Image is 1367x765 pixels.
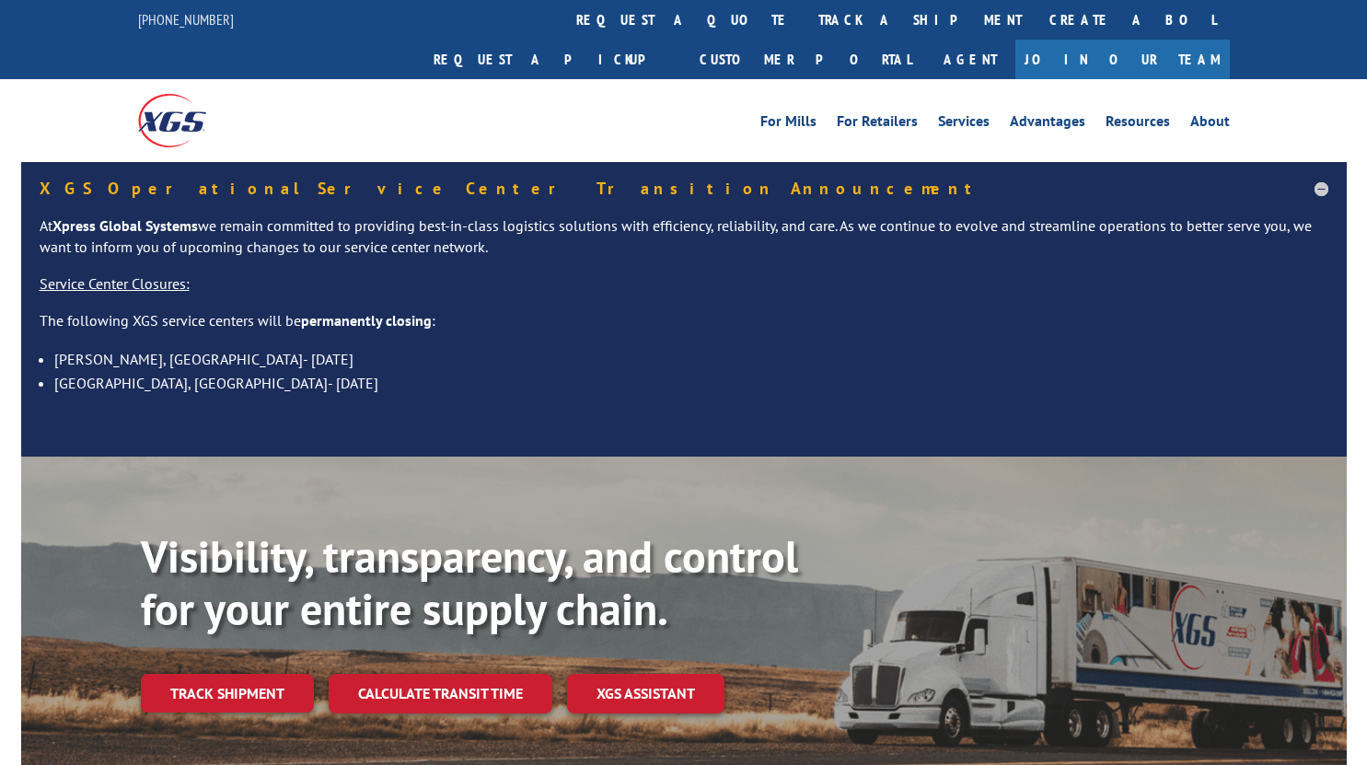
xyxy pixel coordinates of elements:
[1015,40,1230,79] a: Join Our Team
[938,114,990,134] a: Services
[686,40,925,79] a: Customer Portal
[301,311,432,330] strong: permanently closing
[54,347,1328,371] li: [PERSON_NAME], [GEOGRAPHIC_DATA]- [DATE]
[52,216,198,235] strong: Xpress Global Systems
[54,371,1328,395] li: [GEOGRAPHIC_DATA], [GEOGRAPHIC_DATA]- [DATE]
[141,674,314,713] a: Track shipment
[1010,114,1085,134] a: Advantages
[420,40,686,79] a: Request a pickup
[567,674,724,713] a: XGS ASSISTANT
[329,674,552,713] a: Calculate transit time
[40,215,1328,274] p: At we remain committed to providing best-in-class logistics solutions with efficiency, reliabilit...
[40,180,1328,197] h5: XGS Operational Service Center Transition Announcement
[1190,114,1230,134] a: About
[141,527,798,638] b: Visibility, transparency, and control for your entire supply chain.
[138,10,234,29] a: [PHONE_NUMBER]
[760,114,817,134] a: For Mills
[1106,114,1170,134] a: Resources
[837,114,918,134] a: For Retailers
[40,310,1328,347] p: The following XGS service centers will be :
[40,274,190,293] u: Service Center Closures:
[925,40,1015,79] a: Agent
